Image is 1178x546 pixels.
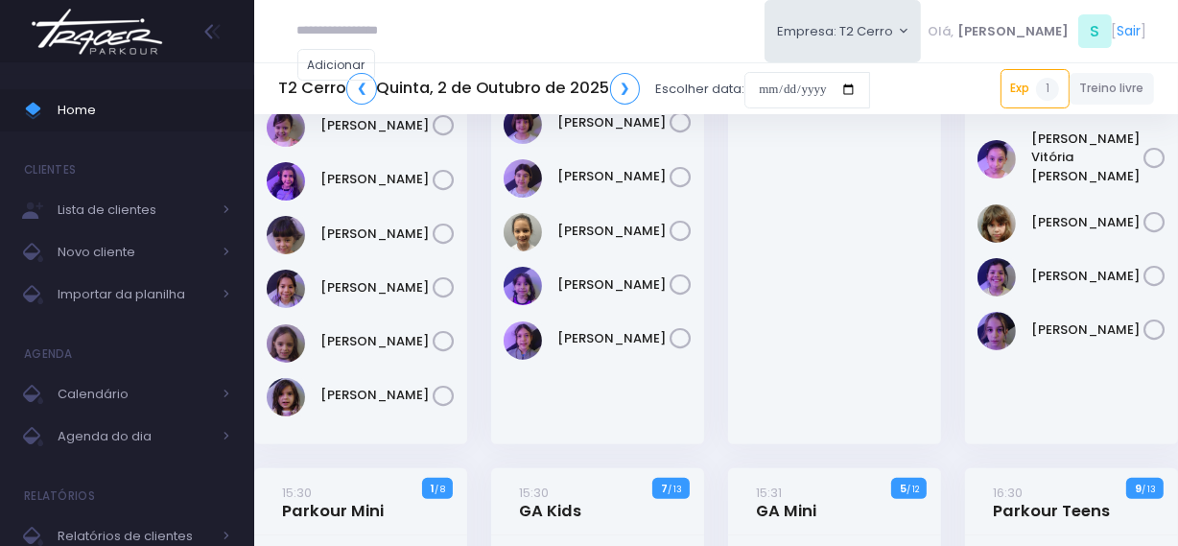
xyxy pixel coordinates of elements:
a: [PERSON_NAME] [320,170,433,189]
small: 15:30 [519,484,549,502]
a: Treino livre [1070,73,1155,105]
h5: T2 Cerro Quinta, 2 de Outubro de 2025 [278,73,640,105]
span: 1 [1036,78,1059,101]
div: [ ] [921,10,1154,53]
img: Manuela Santos [267,162,305,201]
img: Mariana Abramo [504,106,542,144]
a: 16:30Parkour Teens [993,483,1110,521]
a: 15:30Parkour Mini [282,483,384,521]
h4: Clientes [24,151,76,189]
span: Importar da planilha [58,282,211,307]
h4: Agenda [24,335,73,373]
a: 15:30GA Kids [519,483,581,521]
span: S [1078,14,1112,48]
a: Sair [1118,21,1142,41]
img: Maya Viana [504,213,542,251]
a: Exp1 [1001,69,1070,107]
span: [PERSON_NAME] [957,22,1069,41]
a: [PERSON_NAME] [557,329,670,348]
a: 15:31GA Mini [756,483,816,521]
span: Calendário [58,382,211,407]
img: Marina Árju Aragão Abreu [267,270,305,308]
span: Lista de clientes [58,198,211,223]
img: Martina Fernandes Grimaldi [504,159,542,198]
a: [PERSON_NAME] [1031,267,1143,286]
a: [PERSON_NAME] [557,275,670,295]
img: Julia Merlino Donadell [267,108,305,147]
small: / 8 [435,484,445,495]
a: [PERSON_NAME] [1031,213,1143,232]
span: Olá, [929,22,954,41]
small: 15:31 [756,484,782,502]
img: Nina Carletto Barbosa [978,204,1016,243]
a: ❯ [610,73,641,105]
a: [PERSON_NAME] [557,167,670,186]
img: Olivia Chiesa [504,321,542,360]
a: [PERSON_NAME] [320,225,433,244]
img: VIOLETA GIMENEZ VIARD DE AGUIAR [978,312,1016,350]
small: 15:30 [282,484,312,502]
img: Maria Vitória Silva Moura [978,140,1016,178]
strong: 5 [900,481,907,496]
strong: 1 [431,481,435,496]
strong: 7 [661,481,668,496]
strong: 9 [1135,481,1142,496]
img: Maria Ribeiro Martins [267,216,305,254]
a: [PERSON_NAME] [320,278,433,297]
a: [PERSON_NAME] Vitória [PERSON_NAME] [1031,130,1143,186]
img: Teresa Navarro Cortez [267,378,305,416]
small: 16:30 [993,484,1023,502]
a: [PERSON_NAME] [320,116,433,135]
span: Agenda do dia [58,424,211,449]
a: Adicionar [297,49,376,81]
img: Maya Ribeiro Martins [267,324,305,363]
a: [PERSON_NAME] [320,332,433,351]
a: [PERSON_NAME] [320,386,433,405]
img: Sofia John [978,258,1016,297]
div: Escolher data: [278,67,870,111]
small: / 13 [668,484,682,495]
img: Nina Elias [504,267,542,305]
a: [PERSON_NAME] [557,113,670,132]
a: [PERSON_NAME] [557,222,670,241]
h4: Relatórios [24,477,95,515]
span: Novo cliente [58,240,211,265]
small: / 13 [1142,484,1156,495]
small: / 12 [907,484,919,495]
a: [PERSON_NAME] [1031,320,1143,340]
span: Home [58,98,230,123]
